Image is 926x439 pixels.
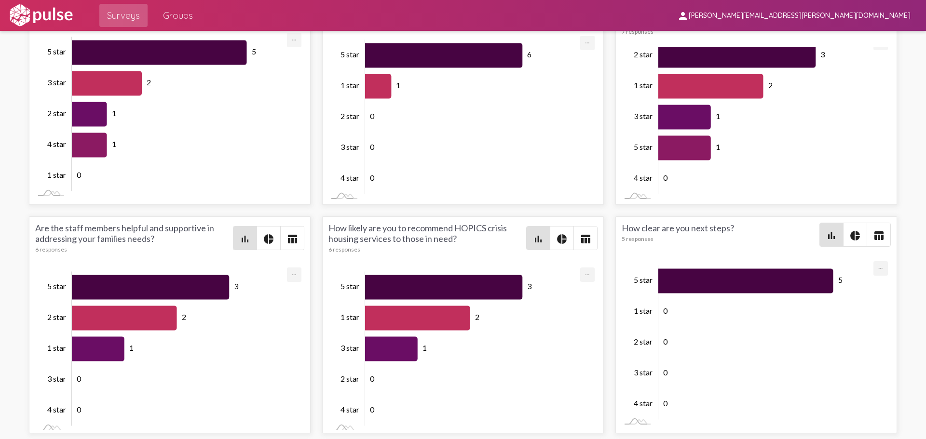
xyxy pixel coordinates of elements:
[873,230,885,241] mat-icon: table_chart
[634,143,653,152] tspan: 5 star
[35,246,233,253] div: 6 responses
[669,6,918,24] button: [PERSON_NAME][EMAIL_ADDRESS][PERSON_NAME][DOMAIN_NAME]
[340,173,359,183] tspan: 4 star
[715,143,720,152] tspan: 1
[768,81,772,90] tspan: 2
[820,223,843,246] button: Bar chart
[622,223,819,247] div: How clear are you next steps?
[370,374,375,384] tspan: 0
[287,267,301,277] a: Export [Press ENTER or use arrow keys to navigate]
[475,313,479,322] tspan: 2
[634,266,875,420] g: Chart
[658,269,833,417] g: Series
[72,275,229,423] g: Series
[233,226,257,250] button: Bar chart
[47,171,66,180] tspan: 1 star
[47,109,66,118] tspan: 2 star
[340,272,582,426] g: Chart
[234,282,239,291] tspan: 3
[580,267,595,277] a: Export [Press ENTER or use arrow keys to navigate]
[556,233,568,245] mat-icon: pie_chart
[580,233,591,245] mat-icon: table_chart
[340,143,359,152] tspan: 3 star
[72,40,247,188] g: Series
[47,344,66,353] tspan: 1 star
[340,81,359,90] tspan: 1 star
[663,399,668,408] tspan: 0
[677,10,689,22] mat-icon: person
[622,28,819,35] div: 7 responses
[370,143,375,152] tspan: 0
[181,313,186,322] tspan: 2
[111,109,116,118] tspan: 1
[422,344,426,353] tspan: 1
[340,282,359,291] tspan: 5 star
[340,405,359,414] tspan: 4 star
[281,226,304,250] button: Table view
[77,405,82,414] tspan: 0
[663,173,668,183] tspan: 0
[340,50,359,59] tspan: 5 star
[47,282,66,291] tspan: 5 star
[634,399,653,408] tspan: 4 star
[634,112,653,121] tspan: 3 star
[47,405,66,414] tspan: 4 star
[340,112,359,121] tspan: 2 star
[689,12,911,20] span: [PERSON_NAME][EMAIL_ADDRESS][PERSON_NAME][DOMAIN_NAME]
[370,173,375,183] tspan: 0
[826,230,837,241] mat-icon: bar_chart
[8,3,74,27] img: white-logo.svg
[820,50,825,59] tspan: 3
[663,337,668,346] tspan: 0
[574,226,597,250] button: Table view
[47,313,66,322] tspan: 2 star
[849,230,861,241] mat-icon: pie_chart
[715,112,720,121] tspan: 1
[47,47,66,56] tspan: 5 star
[622,235,819,242] div: 5 responses
[370,112,375,121] tspan: 0
[155,4,201,27] a: Groups
[634,306,653,316] tspan: 1 star
[370,405,375,414] tspan: 0
[77,171,82,180] tspan: 0
[396,81,400,90] tspan: 1
[867,223,890,246] button: Table view
[328,246,526,253] div: 6 responses
[328,223,526,253] div: How likely are you to recommend HOPICS crisis housing services to those in need?
[365,275,522,423] g: Series
[365,43,522,191] g: Series
[873,261,888,270] a: Export [Press ENTER or use arrow keys to navigate]
[550,226,573,250] button: Pie style chart
[634,368,653,377] tspan: 3 star
[287,33,301,42] a: Export [Press ENTER or use arrow keys to navigate]
[527,50,531,59] tspan: 6
[147,78,151,87] tspan: 2
[340,313,359,322] tspan: 1 star
[111,140,116,149] tspan: 1
[47,272,289,426] g: Chart
[99,4,148,27] a: Surveys
[251,47,256,56] tspan: 5
[263,233,274,245] mat-icon: pie_chart
[77,374,82,384] tspan: 0
[663,306,668,316] tspan: 0
[107,7,140,24] span: Surveys
[47,78,66,87] tspan: 3 star
[634,40,875,195] g: Chart
[527,226,550,250] button: Bar chart
[580,36,595,45] a: Export [Press ENTER or use arrow keys to navigate]
[239,233,251,245] mat-icon: bar_chart
[634,81,653,90] tspan: 1 star
[532,233,544,245] mat-icon: bar_chart
[634,50,653,59] tspan: 2 star
[340,374,359,384] tspan: 2 star
[527,282,532,291] tspan: 3
[340,40,582,195] g: Chart
[838,276,842,285] tspan: 5
[634,173,653,183] tspan: 4 star
[47,140,66,149] tspan: 4 star
[163,7,193,24] span: Groups
[634,276,653,285] tspan: 5 star
[634,337,653,346] tspan: 2 star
